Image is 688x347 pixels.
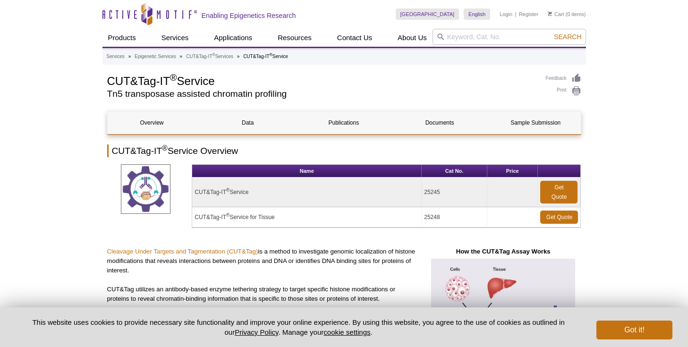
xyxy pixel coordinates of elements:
[299,111,388,134] a: Publications
[395,111,484,134] a: Documents
[107,248,258,255] a: Cleavage Under Targets and Tagmentation (CUT&Tag)
[596,321,672,339] button: Got it!
[392,29,433,47] a: About Us
[519,11,538,17] a: Register
[202,11,296,20] h2: Enabling Epigenetics Research
[500,11,512,17] a: Login
[226,212,229,218] sup: ®
[433,29,586,45] input: Keyword, Cat. No.
[16,317,581,337] p: This website uses cookies to provide necessary site functionality and improve your online experie...
[515,8,517,20] li: |
[162,144,168,152] sup: ®
[540,181,578,203] a: Get Quote
[192,207,422,228] td: CUT&Tag-IT Service for Tissue
[422,207,487,228] td: 25248
[548,11,564,17] a: Cart
[540,211,578,224] a: Get Quote
[548,8,586,20] li: (0 items)
[192,178,422,207] td: CUT&Tag-IT Service
[331,29,378,47] a: Contact Us
[180,54,183,59] li: »
[212,52,215,57] sup: ®
[107,90,536,98] h2: Tn5 transposase assisted chromatin profiling
[456,248,551,255] strong: How the CUT&Tag Assay Works
[128,54,131,59] li: »
[546,86,581,96] a: Print
[135,52,176,61] a: Epigenetic Services
[156,29,195,47] a: Services
[235,328,278,336] a: Privacy Policy
[107,73,536,87] h1: CUT&Tag-IT Service
[270,52,272,57] sup: ®
[323,328,370,336] button: cookie settings
[491,111,580,134] a: Sample Submission
[548,11,552,16] img: Your Cart
[237,54,240,59] li: »
[208,29,258,47] a: Applications
[464,8,490,20] a: English
[107,247,418,275] p: is a method to investigate genomic localization of histone modifications that reveals interaction...
[554,33,581,41] span: Search
[107,285,418,304] p: CUT&Tag utilizes an antibody-based enzyme tethering strategy to target specific histone modificat...
[422,165,487,178] th: Cat No.
[170,72,177,83] sup: ®
[204,111,292,134] a: Data
[108,111,196,134] a: Overview
[551,33,584,41] button: Search
[546,73,581,84] a: Feedback
[396,8,459,20] a: [GEOGRAPHIC_DATA]
[107,144,581,157] h2: CUT&Tag-IT Service Overview
[226,187,229,193] sup: ®
[121,164,170,214] img: CUT&Tag Service
[186,52,233,61] a: CUT&Tag-IT®Services
[272,29,317,47] a: Resources
[422,178,487,207] td: 25245
[102,29,142,47] a: Products
[487,165,538,178] th: Price
[243,54,288,59] li: CUT&Tag-IT Service
[107,52,125,61] a: Services
[192,165,422,178] th: Name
